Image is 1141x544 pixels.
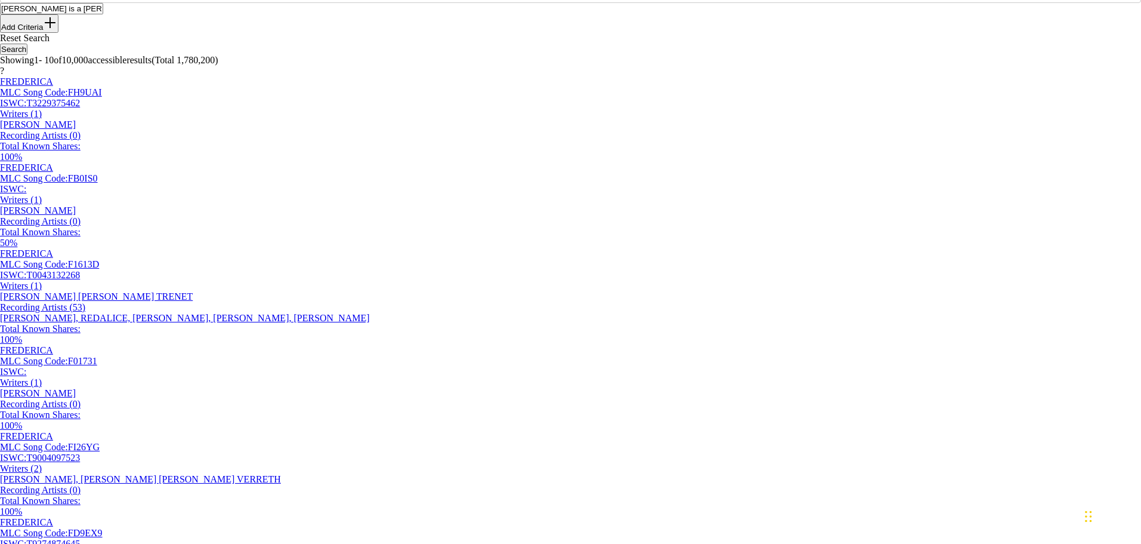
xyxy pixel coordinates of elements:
[1081,487,1141,544] iframe: Chat Widget
[26,270,80,280] span: T0043132268
[68,442,100,452] span: FI26YG
[68,173,98,183] span: FB0IS0
[26,98,80,108] span: T3229375462
[43,16,57,30] img: 9d2ae6d4665cec9f34b9.svg
[68,528,103,538] span: FD9EX9
[68,87,102,97] span: FH9UAI
[1085,499,1092,534] div: Drag
[68,356,97,366] span: F01731
[26,453,80,463] span: T9004097523
[68,259,99,269] span: F1613D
